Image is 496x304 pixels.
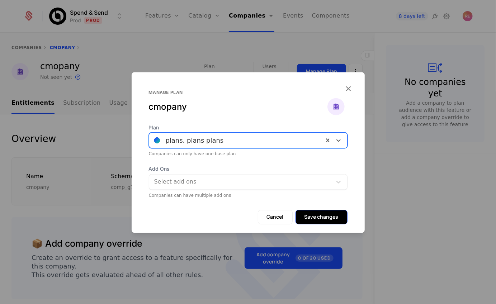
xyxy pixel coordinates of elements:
[296,210,348,224] button: Save changes
[149,166,348,173] span: Add Ons
[149,101,327,113] div: cmopany
[149,90,327,95] div: Manage plan
[149,193,348,199] div: Companies can have multiple add ons
[154,178,329,186] div: Select add ons
[327,98,345,115] img: cmopany
[149,124,348,131] span: Plan
[258,210,293,224] button: Cancel
[149,151,348,157] div: Companies can only have one base plan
